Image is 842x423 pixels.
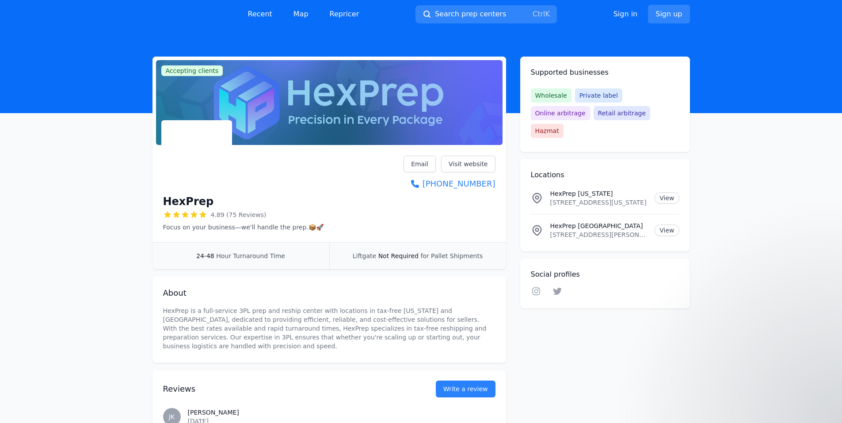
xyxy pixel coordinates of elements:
[550,189,648,198] p: HexPrep [US_STATE]
[163,194,214,209] h1: HexPrep
[550,198,648,207] p: [STREET_ADDRESS][US_STATE]
[575,88,622,103] span: Private label
[161,65,223,76] span: Accepting clients
[163,122,230,189] img: HexPrep
[531,124,564,138] span: Hazmat
[441,156,495,172] a: Visit website
[531,106,590,120] span: Online arbitrage
[436,381,495,397] a: Write a review
[531,269,679,280] h2: Social profiles
[163,306,495,351] p: HexPrep is a full-service 3PL prep and reship center with locations in tax-free [US_STATE] and [G...
[211,210,267,219] span: 4.89 (75 Reviews)
[404,178,495,190] a: [PHONE_NUMBER]
[188,408,495,417] h3: [PERSON_NAME]
[404,156,436,172] a: Email
[550,221,648,230] p: HexPrep [GEOGRAPHIC_DATA]
[420,252,483,259] span: for Pallet Shipments
[545,10,550,18] kbd: K
[323,5,366,23] a: Repricer
[531,170,679,180] h2: Locations
[533,10,545,18] kbd: Ctrl
[415,5,557,23] button: Search prep centersCtrlK
[435,9,506,19] span: Search prep centers
[613,9,638,19] a: Sign in
[550,230,648,239] p: [STREET_ADDRESS][PERSON_NAME][US_STATE]
[810,391,831,412] iframe: Intercom live chat
[594,106,650,120] span: Retail arbitrage
[353,252,376,259] span: Liftgate
[655,225,679,236] a: View
[648,5,690,23] a: Sign up
[196,252,214,259] span: 24-48
[241,5,279,23] a: Recent
[169,414,175,420] span: JK
[163,383,408,395] h2: Reviews
[152,8,223,20] img: PrepCenter
[531,67,679,78] h2: Supported businesses
[286,5,316,23] a: Map
[378,252,419,259] span: Not Required
[655,192,679,204] a: View
[216,252,285,259] span: Hour Turnaround Time
[163,287,495,299] h2: About
[163,223,324,232] p: Focus on your business—we'll handle the prep.📦🚀
[531,88,571,103] span: Wholesale
[665,255,842,389] iframe: Intercom notifications message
